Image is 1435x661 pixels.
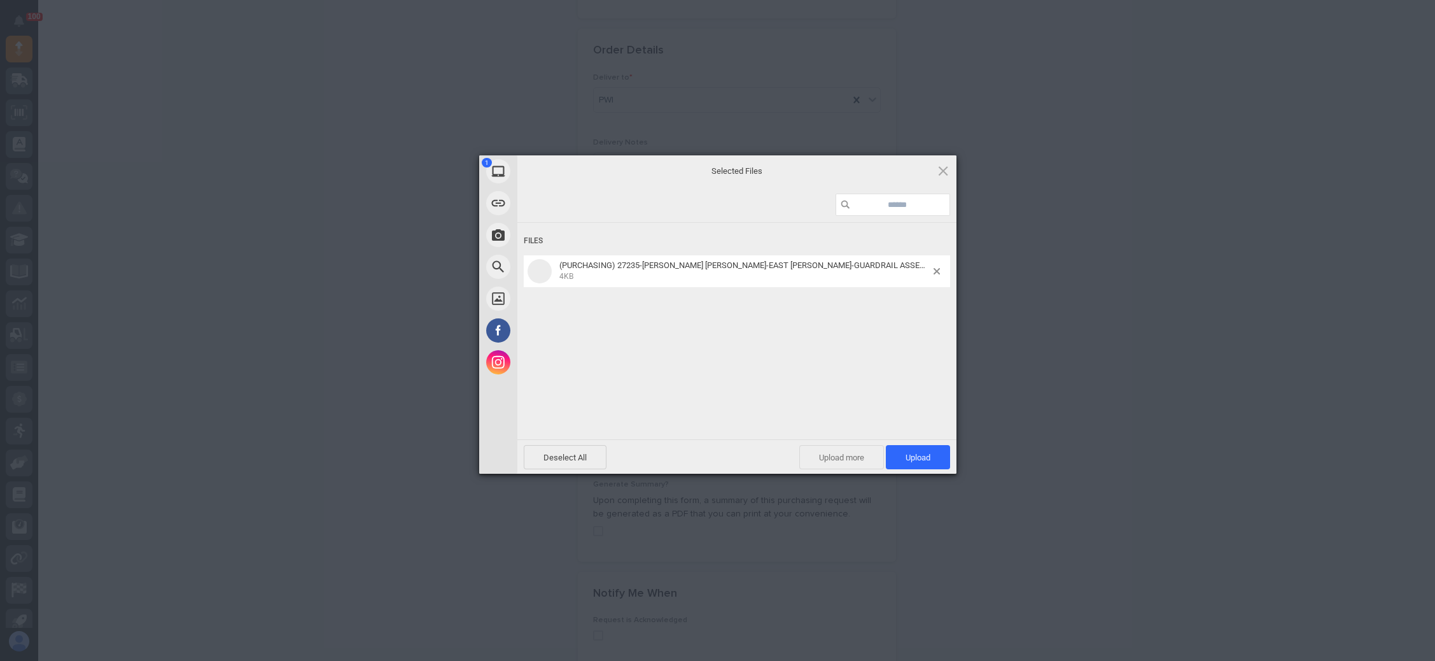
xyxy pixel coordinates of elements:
div: Web Search [479,251,632,283]
span: Upload more [799,445,884,469]
span: (PURCHASING) 27235-MOELLER PURCELL-EAST FORSYTH-GUARDRAIL ASSEMBLY-R0-10.07.25.XLSX [556,260,934,281]
div: Instagram [479,346,632,378]
span: Deselect All [524,445,606,469]
div: Link (URL) [479,187,632,219]
span: Upload [886,445,950,469]
span: 1 [482,158,492,167]
div: My Device [479,155,632,187]
span: 4KB [559,272,573,281]
span: (PURCHASING) 27235-[PERSON_NAME] [PERSON_NAME]-EAST [PERSON_NAME]-GUARDRAIL ASSEMBLY-R0-10.07.25.... [559,260,1007,270]
span: Click here or hit ESC to close picker [936,164,950,178]
div: Take Photo [479,219,632,251]
div: Facebook [479,315,632,346]
span: Upload [906,453,930,462]
div: Unsplash [479,283,632,315]
span: Selected Files [610,166,864,177]
div: Files [524,229,950,253]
